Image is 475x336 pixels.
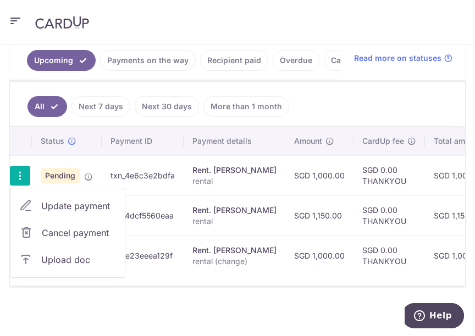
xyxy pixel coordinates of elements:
[192,205,277,216] div: Rent. [PERSON_NAME]
[102,155,184,195] td: txn_4e6c3e2bdfa
[192,165,277,176] div: Rent. [PERSON_NAME]
[354,53,441,64] span: Read more on statuses
[434,136,470,147] span: Total amt.
[100,50,196,71] a: Payments on the way
[354,236,425,276] td: SGD 0.00 THANKYOU
[354,155,425,195] td: SGD 0.00 THANKYOU
[273,50,319,71] a: Overdue
[324,50,375,71] a: Cancelled
[362,136,404,147] span: CardUp fee
[184,127,285,155] th: Payment details
[200,50,268,71] a: Recipient paid
[192,245,277,256] div: Rent. [PERSON_NAME]
[294,136,322,147] span: Amount
[192,176,277,187] p: rental
[71,96,130,117] a: Next 7 days
[25,8,47,18] span: Help
[192,256,277,267] p: rental (change)
[203,96,289,117] a: More than 1 month
[405,303,464,331] iframe: Opens a widget where you can find more information
[102,236,184,276] td: txn_e23eeea129f
[27,96,67,117] a: All
[102,127,184,155] th: Payment ID
[41,136,64,147] span: Status
[41,168,80,183] span: Pending
[354,53,452,64] a: Read more on statuses
[35,16,89,29] img: CardUp
[192,216,277,227] p: rental
[27,50,96,71] a: Upcoming
[135,96,199,117] a: Next 30 days
[285,155,354,195] td: SGD 1,000.00
[285,195,354,236] td: SGD 1,150.00
[285,236,354,276] td: SGD 1,000.00
[102,195,184,236] td: txn_4dcf5560eaa
[354,195,425,236] td: SGD 0.00 THANKYOU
